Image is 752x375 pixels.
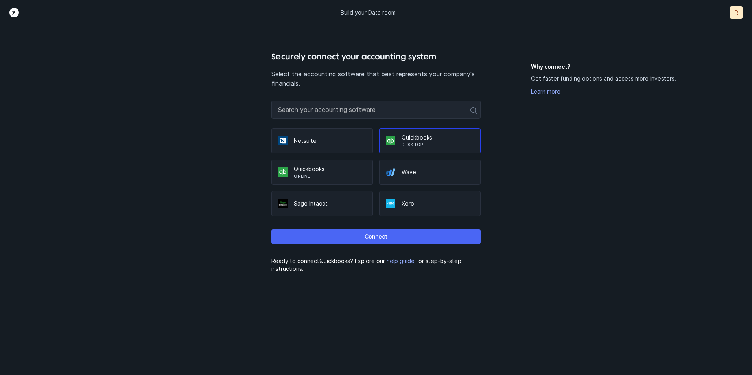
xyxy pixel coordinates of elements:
[365,232,387,241] p: Connect
[341,9,396,17] p: Build your Data room
[379,160,481,185] div: Wave
[387,257,415,264] a: help guide
[271,101,480,119] input: Search your accounting software
[531,88,560,95] a: Learn more
[294,200,366,208] p: Sage Intacct
[271,50,480,63] h4: Securely connect your accounting system
[402,142,474,148] p: Desktop
[271,69,480,88] p: Select the accounting software that best represents your company's financials.
[402,134,474,142] p: Quickbooks
[379,128,481,153] div: QuickbooksDesktop
[735,9,738,17] p: R
[271,160,373,185] div: QuickbooksOnline
[379,191,481,216] div: Xero
[294,165,366,173] p: Quickbooks
[531,63,689,71] h5: Why connect?
[271,229,480,244] button: Connect
[402,168,474,176] p: Wave
[271,128,373,153] div: Netsuite
[402,200,474,208] p: Xero
[294,173,366,179] p: Online
[271,257,480,273] p: Ready to connect Quickbooks ? Explore our for step-by-step instructions.
[294,137,366,145] p: Netsuite
[271,191,373,216] div: Sage Intacct
[531,74,676,83] p: Get faster funding options and access more investors.
[730,6,743,19] button: R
